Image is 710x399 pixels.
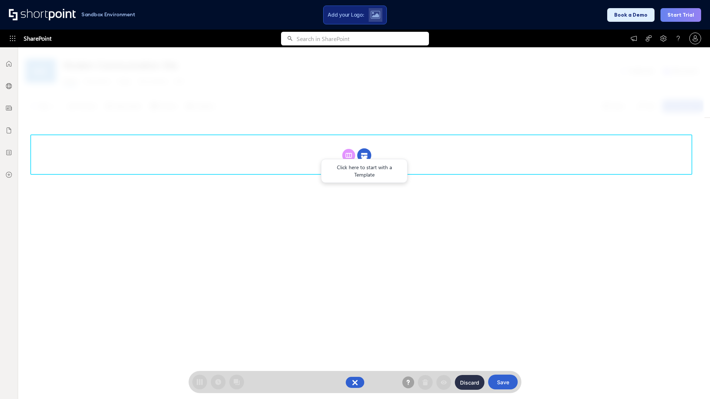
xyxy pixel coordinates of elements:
[488,375,518,389] button: Save
[660,8,701,22] button: Start Trial
[328,11,364,18] span: Add your Logo:
[371,11,380,19] img: Upload logo
[81,13,135,17] h1: Sandbox Environment
[607,8,655,22] button: Book a Demo
[297,32,429,45] input: Search in SharePoint
[673,364,710,399] iframe: Chat Widget
[455,375,484,390] button: Discard
[24,30,51,47] span: SharePoint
